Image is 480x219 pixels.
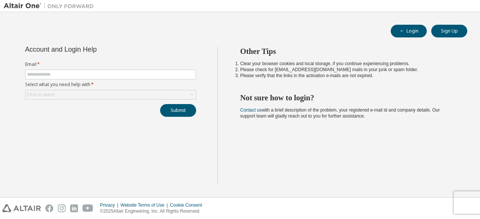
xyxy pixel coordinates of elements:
h2: Other Tips [240,46,454,56]
li: Please check for [EMAIL_ADDRESS][DOMAIN_NAME] mails in your junk or spam folder. [240,67,454,73]
label: Email [25,61,196,67]
label: Select what you need help with [25,82,196,88]
div: Account and Login Help [25,46,162,52]
img: instagram.svg [58,204,66,212]
div: Privacy [100,202,120,208]
button: Login [391,25,427,37]
p: © 2025 Altair Engineering, Inc. All Rights Reserved. [100,208,207,215]
img: Altair One [4,2,97,10]
div: Cookie Consent [170,202,206,208]
li: Please verify that the links in the activation e-mails are not expired. [240,73,454,79]
img: altair_logo.svg [2,204,41,212]
h2: Not sure how to login? [240,93,454,103]
img: youtube.svg [82,204,93,212]
div: Click to select [27,92,55,98]
img: facebook.svg [45,204,53,212]
div: Click to select [25,90,196,99]
button: Sign Up [431,25,467,37]
a: Contact us [240,107,262,113]
div: Website Terms of Use [120,202,170,208]
li: Clear your browser cookies and local storage, if you continue experiencing problems. [240,61,454,67]
img: linkedin.svg [70,204,78,212]
button: Submit [160,104,196,117]
span: with a brief description of the problem, your registered e-mail id and company details. Our suppo... [240,107,440,119]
